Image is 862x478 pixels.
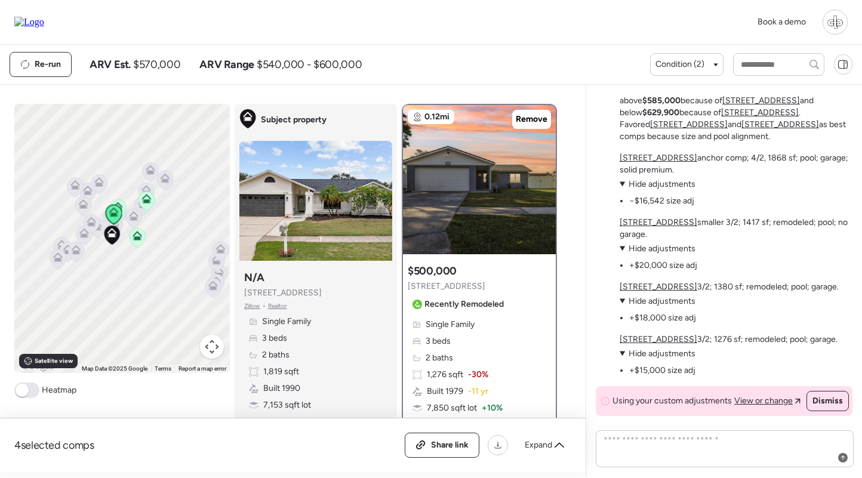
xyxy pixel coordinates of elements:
[629,296,695,306] span: Hide adjustments
[629,179,695,189] span: Hide adjustments
[263,383,300,394] span: Built 1990
[620,153,697,163] a: [STREET_ADDRESS]
[262,349,290,361] span: 2 baths
[525,439,552,451] span: Expand
[758,17,806,27] span: Book a demo
[629,260,697,272] li: +$20,000 size adj
[612,395,732,407] span: Using your custom adjustments
[741,119,819,129] a: [STREET_ADDRESS]
[629,243,695,254] span: Hide adjustments
[262,332,287,344] span: 3 beds
[178,365,226,372] a: Report a map error
[263,399,311,411] span: 7,153 sqft lot
[426,352,453,364] span: 2 baths
[263,416,291,428] span: Garage
[262,316,311,328] span: Single Family
[642,107,679,118] strong: $629,900
[629,195,694,207] li: −$16,542 size adj
[650,119,728,129] a: [STREET_ADDRESS]
[620,217,697,227] a: [STREET_ADDRESS]
[722,95,800,106] a: [STREET_ADDRESS]
[620,152,852,176] p: anchor comp; 4/2, 1868 sf; pool; garage; solid premium.
[629,349,695,359] span: Hide adjustments
[268,301,287,311] span: Realtor
[620,295,696,307] summary: Hide adjustments
[629,312,696,324] li: +$18,000 size adj
[620,243,697,255] summary: Hide adjustments
[734,395,793,407] span: View or change
[257,57,362,72] span: $540,000 - $600,000
[620,334,697,344] a: [STREET_ADDRESS]
[427,369,463,381] span: 1,276 sqft
[629,365,695,377] li: +$15,000 size adj
[244,270,264,285] h3: N/A
[263,301,266,311] span: •
[14,438,94,452] span: 4 selected comps
[408,280,485,292] span: [STREET_ADDRESS]
[408,264,457,278] h3: $500,000
[244,301,260,311] span: Zillow
[620,217,852,240] p: smaller 3/2; 1417 sf; remodeled; pool; no garage.
[721,107,799,118] a: [STREET_ADDRESS]
[261,114,327,126] span: Subject property
[620,83,852,143] p: , our final ARV is . Placed above because of and below because of . Favored and as best comps bec...
[199,57,254,72] span: ARV Range
[655,58,704,70] span: Condition (2)
[620,281,839,293] p: 3/2; 1380 sf; remodeled; pool; garage.
[155,365,171,372] a: Terms (opens in new tab)
[516,113,547,125] span: Remove
[426,319,475,331] span: Single Family
[468,386,488,397] span: -11 yr
[427,386,463,397] span: Built 1979
[82,365,147,372] span: Map Data ©2025 Google
[426,335,451,347] span: 3 beds
[263,366,299,378] span: 1,819 sqft
[35,58,61,70] span: Re-run
[734,395,801,407] a: View or change
[42,384,76,396] span: Heatmap
[200,335,224,359] button: Map camera controls
[424,111,450,123] span: 0.12mi
[812,395,843,407] span: Dismiss
[17,357,57,373] a: Open this area in Google Maps (opens a new window)
[431,439,469,451] span: Share link
[620,178,695,190] summary: Hide adjustments
[427,402,477,414] span: 7,850 sqft lot
[133,57,180,72] span: $570,000
[620,348,695,360] summary: Hide adjustments
[17,357,57,373] img: Google
[35,356,73,366] span: Satellite view
[90,57,131,72] span: ARV Est.
[620,282,697,292] a: [STREET_ADDRESS]
[424,298,504,310] span: Recently Remodeled
[482,402,503,414] span: + 10%
[468,369,488,381] span: -30%
[14,17,44,27] img: Logo
[244,287,322,299] span: [STREET_ADDRESS]
[620,334,838,346] p: 3/2; 1276 sf; remodeled; pool; garage.
[642,95,681,106] strong: $585,000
